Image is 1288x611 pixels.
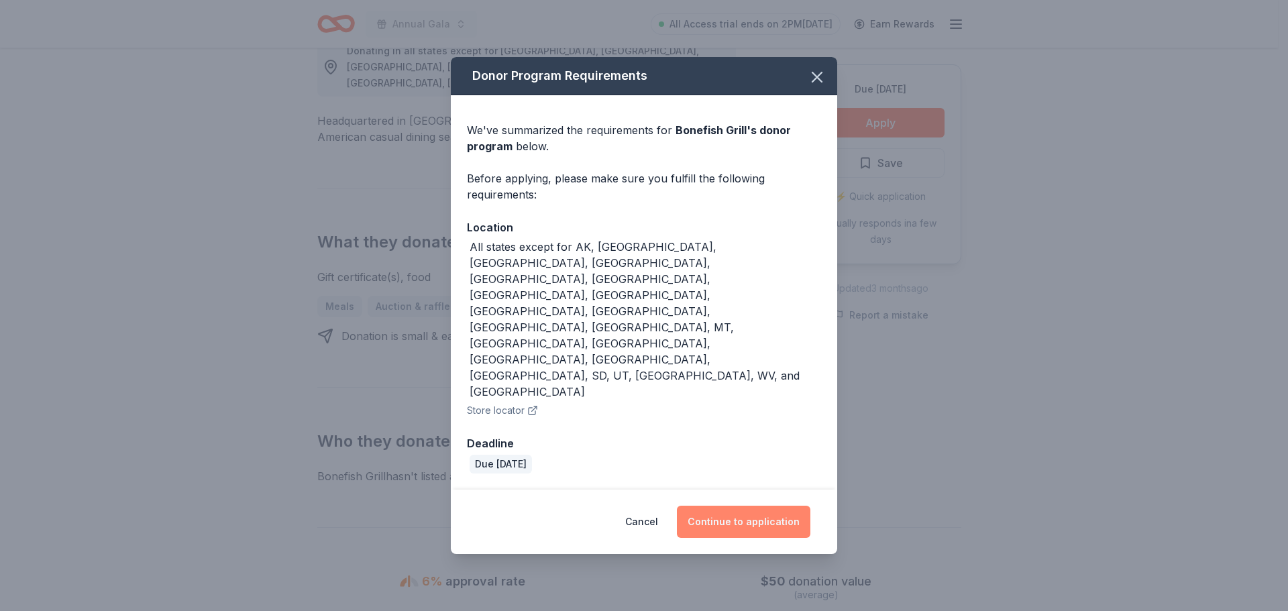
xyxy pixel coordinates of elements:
[677,506,810,538] button: Continue to application
[470,455,532,474] div: Due [DATE]
[451,57,837,95] div: Donor Program Requirements
[470,239,821,400] div: All states except for AK, [GEOGRAPHIC_DATA], [GEOGRAPHIC_DATA], [GEOGRAPHIC_DATA], [GEOGRAPHIC_DA...
[467,435,821,452] div: Deadline
[467,122,821,154] div: We've summarized the requirements for below.
[467,402,538,419] button: Store locator
[467,219,821,236] div: Location
[625,506,658,538] button: Cancel
[467,170,821,203] div: Before applying, please make sure you fulfill the following requirements:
